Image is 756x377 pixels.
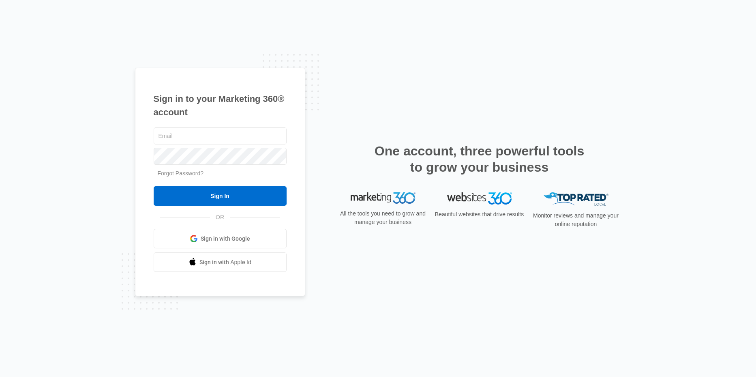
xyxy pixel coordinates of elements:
h1: Sign in to your Marketing 360® account [154,92,287,119]
p: All the tools you need to grow and manage your business [338,209,428,226]
img: Websites 360 [447,192,512,204]
input: Sign In [154,186,287,206]
img: Top Rated Local [544,192,608,206]
span: Sign in with Google [201,235,250,243]
a: Sign in with Google [154,229,287,248]
a: Forgot Password? [158,170,204,177]
p: Monitor reviews and manage your online reputation [531,211,621,228]
p: Beautiful websites that drive results [434,210,525,219]
h2: One account, three powerful tools to grow your business [372,143,587,175]
img: Marketing 360 [351,192,415,204]
span: OR [210,213,230,222]
a: Sign in with Apple Id [154,252,287,272]
input: Email [154,127,287,144]
span: Sign in with Apple Id [199,258,251,267]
